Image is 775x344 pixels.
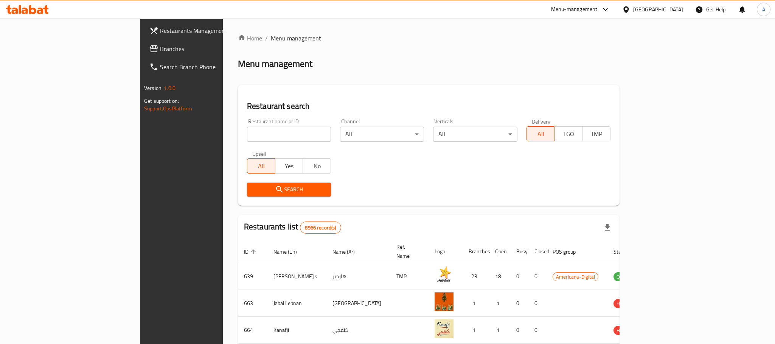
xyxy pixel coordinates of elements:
[613,299,636,308] div: HIDDEN
[250,161,272,172] span: All
[435,319,454,338] img: Kanafji
[613,326,636,335] span: HIDDEN
[332,247,365,256] span: Name (Ar)
[463,290,489,317] td: 1
[303,158,331,174] button: No
[489,240,510,263] th: Open
[510,263,528,290] td: 0
[326,263,390,290] td: هارديز
[244,221,341,234] h2: Restaurants list
[463,263,489,290] td: 23
[463,240,489,263] th: Branches
[554,126,582,141] button: TGO
[144,96,179,106] span: Get support on:
[247,158,275,174] button: All
[306,161,328,172] span: No
[613,272,632,281] div: OPEN
[160,62,264,71] span: Search Branch Phone
[326,290,390,317] td: [GEOGRAPHIC_DATA]
[160,26,264,35] span: Restaurants Management
[278,161,300,172] span: Yes
[762,5,765,14] span: A
[558,129,579,139] span: TGO
[247,101,610,112] h2: Restaurant search
[340,127,424,142] div: All
[429,240,463,263] th: Logo
[528,317,547,344] td: 0
[613,273,632,281] span: OPEN
[435,292,454,311] img: Jabal Lebnan
[463,317,489,344] td: 1
[143,22,270,40] a: Restaurants Management
[553,247,586,256] span: POS group
[598,218,617,237] div: Export file
[238,58,312,70] h2: Menu management
[267,263,326,290] td: [PERSON_NAME]'s
[253,185,325,194] span: Search
[144,83,163,93] span: Version:
[528,240,547,263] th: Closed
[238,34,620,43] nav: breadcrumb
[275,158,303,174] button: Yes
[586,129,607,139] span: TMP
[247,183,331,197] button: Search
[273,247,307,256] span: Name (En)
[613,299,636,308] span: HIDDEN
[528,290,547,317] td: 0
[300,222,341,234] div: Total records count
[530,129,552,139] span: All
[433,127,517,142] div: All
[527,126,555,141] button: All
[244,247,258,256] span: ID
[510,290,528,317] td: 0
[551,5,598,14] div: Menu-management
[160,44,264,53] span: Branches
[489,290,510,317] td: 1
[435,265,454,284] img: Hardee's
[396,242,419,260] span: Ref. Name
[582,126,610,141] button: TMP
[553,273,598,281] span: Americana-Digital
[300,224,340,231] span: 8966 record(s)
[271,34,321,43] span: Menu management
[144,104,192,113] a: Support.OpsPlatform
[247,127,331,142] input: Search for restaurant name or ID..
[633,5,683,14] div: [GEOGRAPHIC_DATA]
[532,119,551,124] label: Delivery
[143,40,270,58] a: Branches
[613,326,636,335] div: HIDDEN
[326,317,390,344] td: كنفجي
[267,290,326,317] td: Jabal Lebnan
[143,58,270,76] a: Search Branch Phone
[267,317,326,344] td: Kanafji
[164,83,176,93] span: 1.0.0
[489,263,510,290] td: 18
[510,317,528,344] td: 0
[252,151,266,156] label: Upsell
[528,263,547,290] td: 0
[613,247,638,256] span: Status
[510,240,528,263] th: Busy
[489,317,510,344] td: 1
[390,263,429,290] td: TMP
